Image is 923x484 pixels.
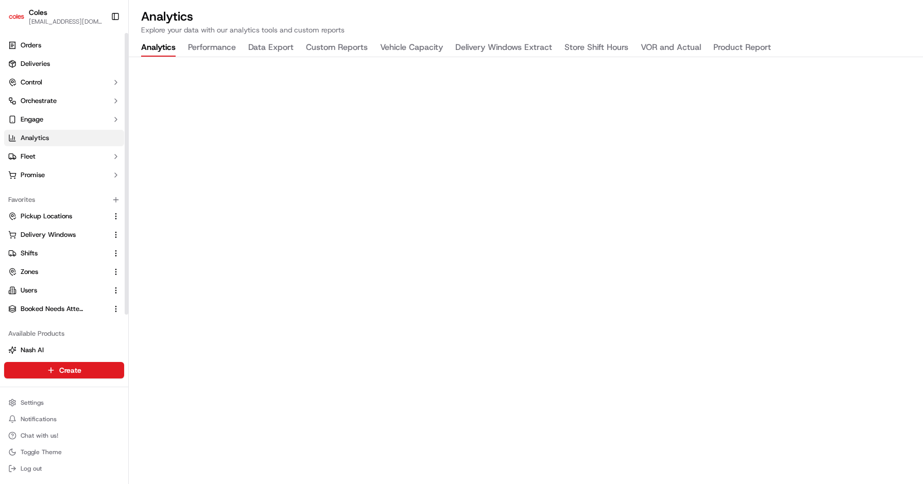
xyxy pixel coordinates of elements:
button: Custom Reports [306,39,368,57]
button: Coles [29,7,47,18]
img: Coles [8,8,25,25]
span: Engage [21,115,43,124]
button: [EMAIL_ADDRESS][DOMAIN_NAME] [29,18,102,26]
span: Knowledge Base [21,149,79,160]
button: Orchestrate [4,93,124,109]
button: Fleet [4,148,124,165]
a: Delivery Windows [8,230,108,239]
button: Promise [4,167,124,183]
button: Store Shift Hours [565,39,628,57]
span: Analytics [21,133,49,143]
a: Shifts [8,249,108,258]
button: Settings [4,395,124,410]
div: 📗 [10,150,19,159]
span: Zones [21,267,38,276]
button: Product Report [713,39,771,57]
a: Nash AI [8,345,120,355]
span: Delivery Windows [21,230,76,239]
a: Deliveries [4,56,124,72]
span: Orders [21,41,41,50]
span: Promise [21,170,45,180]
h2: Analytics [141,8,911,25]
button: Vehicle Capacity [380,39,443,57]
div: Favorites [4,192,124,208]
button: Users [4,282,124,299]
button: Start new chat [175,101,187,114]
button: Booked Needs Attention [4,301,124,317]
button: Control [4,74,124,91]
button: Nash AI [4,342,124,358]
span: Create [59,365,81,375]
button: Notifications [4,412,124,426]
button: Performance [188,39,236,57]
button: Data Export [248,39,294,57]
a: Orders [4,37,124,54]
button: ColesColes[EMAIL_ADDRESS][DOMAIN_NAME] [4,4,107,29]
span: Log out [21,464,42,473]
a: 💻API Documentation [83,145,169,164]
span: Pylon [102,175,125,182]
button: Engage [4,111,124,128]
button: Zones [4,264,124,280]
span: API Documentation [97,149,165,160]
button: Toggle Theme [4,445,124,459]
a: Users [8,286,108,295]
button: Create [4,362,124,378]
span: Settings [21,399,44,407]
button: Delivery Windows [4,227,124,243]
span: Shifts [21,249,38,258]
button: Shifts [4,245,124,262]
a: Zones [8,267,108,276]
a: Pickup Locations [8,212,108,221]
a: Booked Needs Attention [8,304,108,314]
a: 📗Knowledge Base [6,145,83,164]
span: Control [21,78,42,87]
button: Chat with us! [4,428,124,443]
span: Pickup Locations [21,212,72,221]
button: Pickup Locations [4,208,124,224]
span: Notifications [21,415,57,423]
p: Explore your data with our analytics tools and custom reports [141,25,911,35]
span: Toggle Theme [21,448,62,456]
span: Fleet [21,152,36,161]
button: Analytics [141,39,176,57]
button: Delivery Windows Extract [455,39,552,57]
span: Deliveries [21,59,50,68]
div: 💻 [87,150,95,159]
a: Analytics [4,130,124,146]
iframe: Analytics [129,57,923,484]
span: Chat with us! [21,431,58,440]
span: Nash AI [21,345,44,355]
span: Users [21,286,37,295]
a: Powered byPylon [73,174,125,182]
button: VOR and Actual [641,39,701,57]
div: Available Products [4,325,124,342]
button: Log out [4,461,124,476]
span: Booked Needs Attention [21,304,86,314]
span: Orchestrate [21,96,57,106]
